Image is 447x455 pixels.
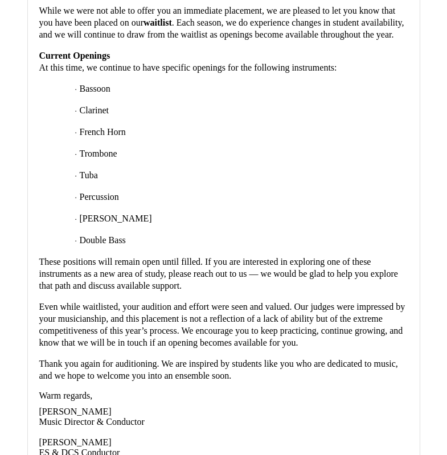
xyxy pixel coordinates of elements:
[80,214,152,223] span: [PERSON_NAME]
[80,192,119,202] span: Percussion
[39,51,110,60] span: Current Openings
[75,150,80,158] span: ·
[80,235,126,245] span: Double Bass
[80,127,126,137] span: French Horn
[39,257,398,290] span: These positions will remain open until filled. If you are interested in exploring one of these in...
[39,63,337,72] span: At this time, we continue to have specific openings for the following instruments:
[75,106,80,115] span: ·
[39,18,404,39] span: . Each season, we do experience changes in student availability, and we will continue to draw fro...
[39,6,396,27] span: While we were not able to offer you an immediate placement, we are pleased to let you know that y...
[75,128,80,137] span: ·
[75,236,80,245] span: ·
[39,391,93,400] span: Warm regards,
[80,105,109,115] span: Clarinet
[143,18,172,27] span: waitlist
[80,170,98,180] span: Tuba
[75,171,80,180] span: ·
[80,149,117,158] span: Trombone
[75,215,80,223] span: ·
[75,193,80,202] span: ·
[75,85,80,93] span: ·
[80,84,110,93] span: Bassoon
[39,359,398,380] span: Thank you again for auditioning. We are inspired by students like you who are dedicated to music,...
[39,302,405,347] span: Even while waitlisted, your audition and effort were seen and valued. Our judges were impressed b...
[390,400,447,455] iframe: Chat Widget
